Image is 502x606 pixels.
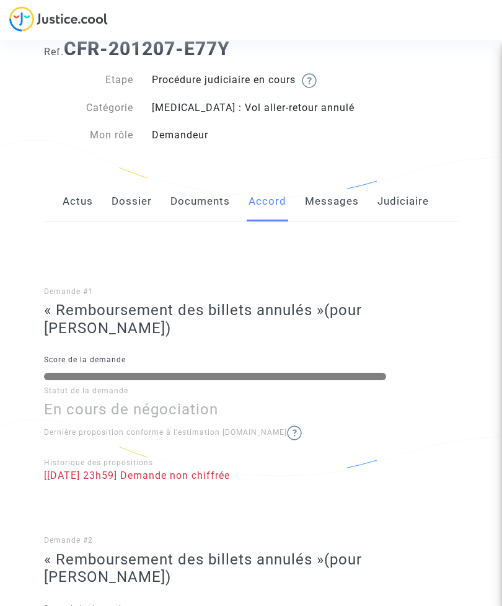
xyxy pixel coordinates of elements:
div: Procédure judiciaire en cours [143,73,467,88]
a: Accord [249,181,286,222]
a: Judiciaire [377,181,429,222]
img: help.svg [287,426,302,440]
h3: « Remboursement des billets annulés » [44,301,459,337]
div: Etape [35,73,143,88]
b: CFR-201207-E77Y [64,38,230,60]
div: Historique des propositions [44,457,459,468]
h3: En cours de négociation [44,401,459,419]
p: Demande #1 [44,284,459,300]
a: Documents [170,181,230,222]
div: Catégorie [35,100,143,115]
p: Score de la demande [44,352,459,368]
span: [[DATE] 23h59] Demande non chiffrée [44,470,230,481]
img: help.svg [302,73,317,88]
img: jc-logo.svg [9,6,108,32]
span: (pour [PERSON_NAME]) [44,551,362,586]
span: Dernière proposition conforme à l'estimation [DOMAIN_NAME] [44,428,302,437]
a: Actus [63,181,93,222]
a: Dossier [112,181,152,222]
h3: « Remboursement des billets annulés » [44,551,459,587]
p: Statut de la demande [44,383,459,399]
p: Demande #2 [44,533,459,548]
div: Demandeur [143,128,467,143]
span: (pour [PERSON_NAME]) [44,301,362,337]
div: [MEDICAL_DATA] : Vol aller-retour annulé [143,100,467,115]
span: Ref. [44,46,64,58]
a: Messages [305,181,359,222]
div: Mon rôle [35,128,143,143]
